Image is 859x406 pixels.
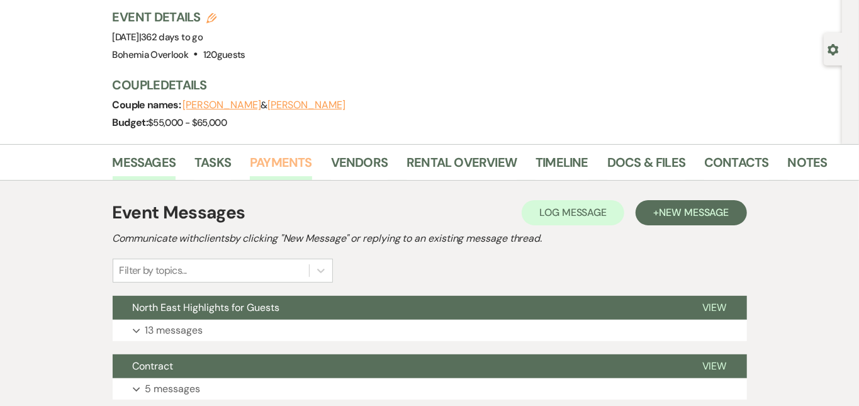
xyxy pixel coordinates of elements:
button: Log Message [522,200,624,225]
a: Notes [788,152,828,180]
a: Timeline [536,152,588,180]
span: | [139,31,203,43]
span: New Message [659,206,729,219]
span: Log Message [539,206,607,219]
button: View [682,296,747,320]
span: $55,000 - $65,000 [148,116,227,129]
span: View [702,359,727,373]
span: [DATE] [113,31,203,43]
a: Docs & Files [607,152,685,180]
span: 120 guests [203,48,245,61]
button: [PERSON_NAME] [183,100,261,110]
a: Tasks [194,152,231,180]
span: Couple names: [113,98,183,111]
span: North East Highlights for Guests [133,301,280,314]
p: 5 messages [145,381,201,397]
button: Open lead details [828,43,839,55]
a: Contacts [704,152,769,180]
span: View [702,301,727,314]
button: North East Highlights for Guests [113,296,682,320]
button: 5 messages [113,378,747,400]
h1: Event Messages [113,200,245,226]
a: Messages [113,152,176,180]
button: Contract [113,354,682,378]
button: [PERSON_NAME] [267,100,345,110]
a: Vendors [331,152,388,180]
h3: Couple Details [113,76,817,94]
p: 13 messages [145,322,203,339]
span: & [183,99,345,111]
div: Filter by topics... [120,263,187,278]
a: Payments [250,152,312,180]
span: Contract [133,359,174,373]
span: Budget: [113,116,149,129]
h2: Communicate with clients by clicking "New Message" or replying to an existing message thread. [113,231,747,246]
span: Bohemia Overlook [113,48,189,61]
a: Rental Overview [407,152,517,180]
button: +New Message [636,200,746,225]
button: 13 messages [113,320,747,341]
button: View [682,354,747,378]
h3: Event Details [113,8,245,26]
span: 362 days to go [141,31,203,43]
